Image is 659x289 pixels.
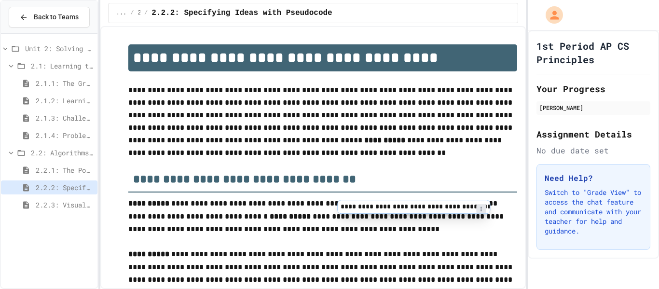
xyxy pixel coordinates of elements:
button: Back to Teams [9,7,90,28]
span: 2.2: Algorithms - from Pseudocode to Flowcharts [31,148,94,158]
h3: Need Help? [545,172,642,184]
span: 2.2: Algorithms - from Pseudocode to Flowcharts [138,9,141,17]
span: 2.1.3: Challenge Problem - The Bridge [36,113,94,123]
span: 2.1.2: Learning to Solve Hard Problems [36,96,94,106]
span: 2.2.1: The Power of Algorithms [36,165,94,175]
span: 2.1.4: Problem Solving Practice [36,130,94,140]
span: 2.1: Learning to Solve Hard Problems [31,61,94,71]
iframe: chat widget [579,208,649,249]
span: Back to Teams [34,12,79,22]
div: No due date set [536,145,650,156]
h1: 1st Period AP CS Principles [536,39,650,66]
div: My Account [535,4,565,26]
iframe: chat widget [618,250,649,279]
span: ... [116,9,127,17]
span: / [144,9,148,17]
span: 2.2.2: Specifying Ideas with Pseudocode [151,7,332,19]
span: / [130,9,134,17]
span: 2.2.2: Specifying Ideas with Pseudocode [36,182,94,193]
h2: Assignment Details [536,127,650,141]
p: Switch to "Grade View" to access the chat feature and communicate with your teacher for help and ... [545,188,642,236]
span: 2.2.3: Visualizing Logic with Flowcharts [36,200,94,210]
h2: Your Progress [536,82,650,96]
span: 2.1.1: The Growth Mindset [36,78,94,88]
span: Unit 2: Solving Problems in Computer Science [25,43,94,54]
div: [PERSON_NAME] [539,103,647,112]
